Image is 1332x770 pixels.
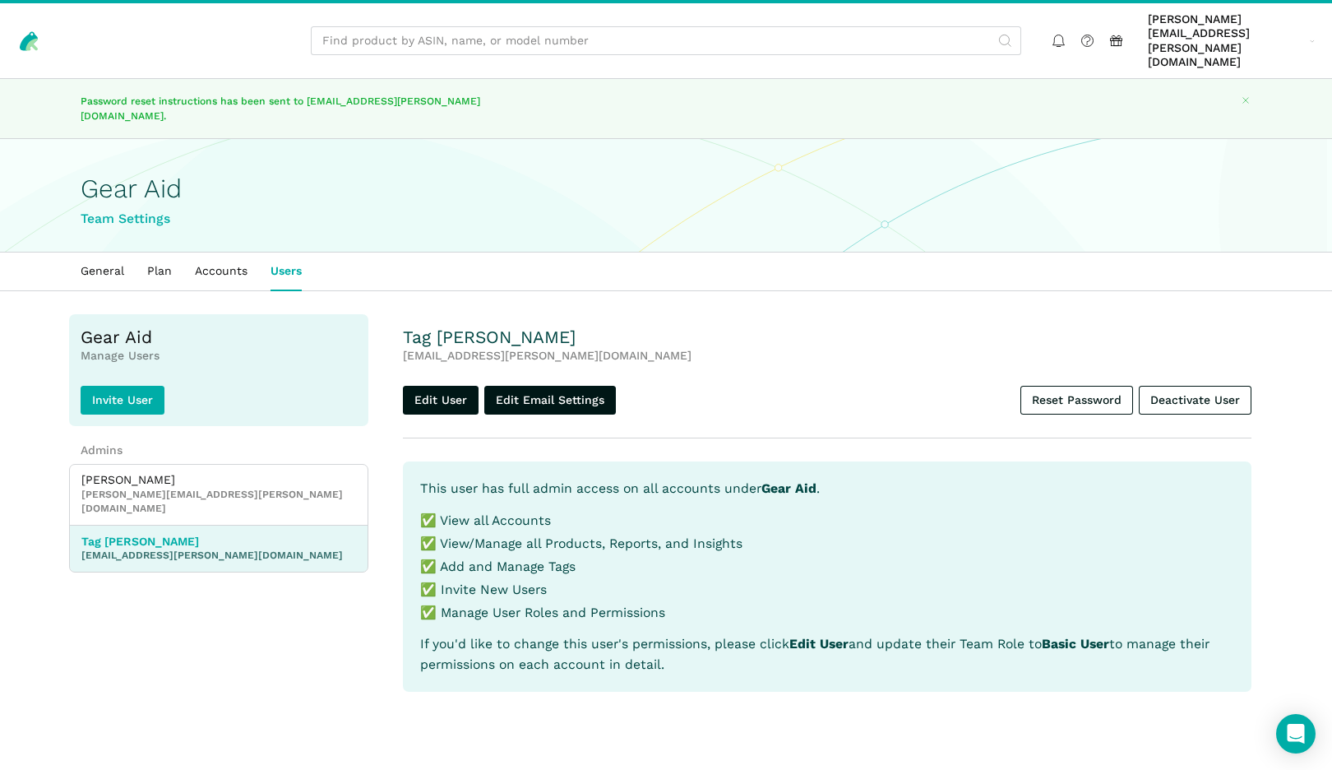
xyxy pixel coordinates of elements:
[403,386,479,415] a: Edit User
[403,349,1251,364] div: [EMAIL_ADDRESS][PERSON_NAME][DOMAIN_NAME]
[420,534,1234,554] li: ✅ View/Manage all Products, Reports, and Insights
[81,209,1251,230] div: Team Settings
[403,326,1251,349] div: Tag [PERSON_NAME]
[81,349,357,364] div: Manage Users
[81,94,508,124] p: Password reset instructions has been sent to [EMAIL_ADDRESS][PERSON_NAME][DOMAIN_NAME].
[136,253,183,290] a: Plan
[420,511,1234,531] li: ✅ View all Accounts
[1276,714,1316,754] div: Open Intercom Messenger
[484,386,616,415] a: Edit Email Settings
[70,465,368,526] a: [PERSON_NAME] [PERSON_NAME][EMAIL_ADDRESS][PERSON_NAME][DOMAIN_NAME]
[1042,636,1109,652] strong: Basic User
[81,488,356,517] span: [PERSON_NAME][EMAIL_ADDRESS][PERSON_NAME][DOMAIN_NAME]
[789,636,849,652] strong: Edit User
[420,634,1234,675] p: If you'd like to change this user's permissions, please click and update their Team Role to to ma...
[81,386,164,415] a: Invite User
[81,443,357,458] div: Admins
[311,26,1021,55] input: Find product by ASIN, name, or model number
[259,253,313,290] a: Users
[183,253,259,290] a: Accounts
[1020,386,1133,415] a: Reset Password
[81,549,356,564] span: [EMAIL_ADDRESS][PERSON_NAME][DOMAIN_NAME]
[420,603,1234,624] li: ✅ Manage User Roles and Permissions
[70,525,368,572] a: Tag [PERSON_NAME] [EMAIL_ADDRESS][PERSON_NAME][DOMAIN_NAME]
[1236,90,1256,111] button: Close
[1139,386,1251,415] a: Deactivate User
[420,580,1234,601] li: ✅ Invite New Users
[69,253,136,290] a: General
[420,479,1234,499] p: This user has full admin access on all accounts under .
[420,557,1234,577] li: ✅ Add and Manage Tags
[761,480,816,496] strong: Gear Aid
[81,326,357,349] div: Gear Aid
[1142,9,1320,72] a: [PERSON_NAME][EMAIL_ADDRESS][PERSON_NAME][DOMAIN_NAME]
[1148,12,1304,70] span: [PERSON_NAME][EMAIL_ADDRESS][PERSON_NAME][DOMAIN_NAME]
[81,174,1251,203] h1: Gear Aid
[81,535,356,550] span: Tag [PERSON_NAME]
[81,473,356,488] span: [PERSON_NAME]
